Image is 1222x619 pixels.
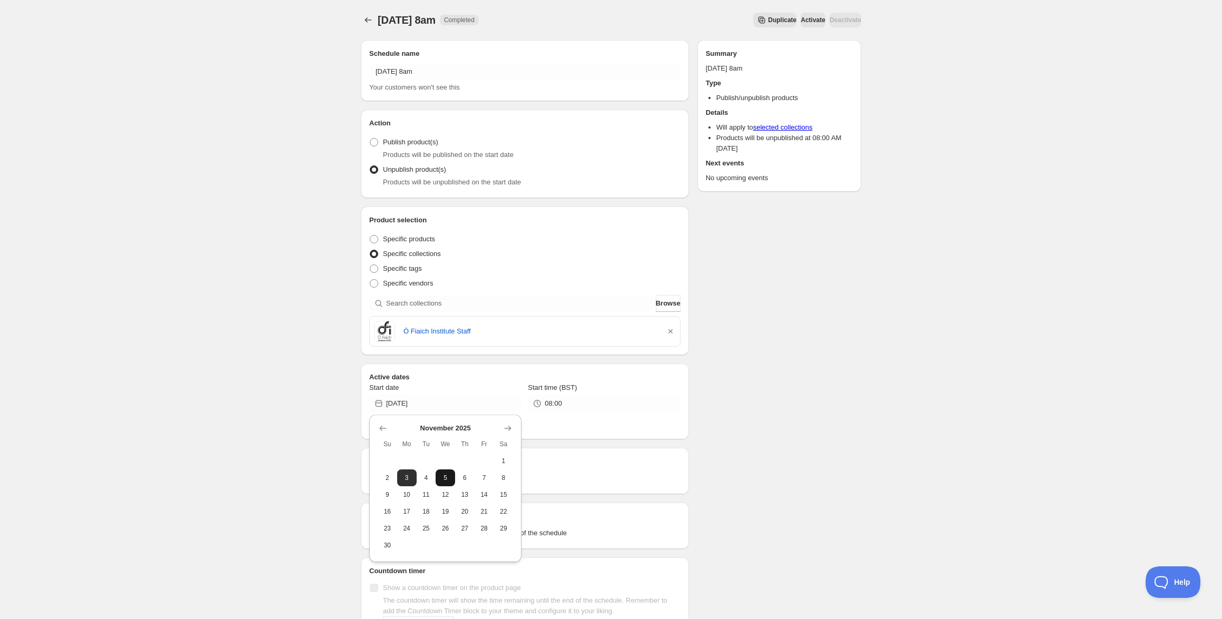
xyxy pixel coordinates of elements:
button: Friday November 14 2025 [475,486,494,503]
span: 24 [401,524,412,533]
span: Specific products [383,235,435,243]
button: Tuesday November 4 2025 [417,469,436,486]
p: No upcoming events [706,173,853,183]
button: Monday November 17 2025 [397,503,417,520]
button: Wednesday November 12 2025 [436,486,455,503]
span: 18 [421,507,432,516]
span: Completed [444,16,475,24]
span: Th [459,440,470,448]
button: Saturday November 15 2025 [494,486,514,503]
button: Friday November 28 2025 [475,520,494,537]
span: Unpublish product(s) [383,165,446,173]
h2: Action [369,118,681,129]
span: 20 [459,507,470,516]
span: Activate [801,16,825,24]
button: Schedules [361,13,376,27]
button: Thursday November 13 2025 [455,486,475,503]
span: 7 [479,474,490,482]
button: Wednesday November 5 2025 [436,469,455,486]
span: 14 [479,490,490,499]
li: Publish/unpublish products [716,93,853,103]
span: 23 [382,524,393,533]
button: Friday November 21 2025 [475,503,494,520]
input: Search collections [386,295,654,312]
span: Publish product(s) [383,138,438,146]
span: 29 [498,524,509,533]
button: Thursday November 6 2025 [455,469,475,486]
th: Monday [397,436,417,453]
button: Sunday November 30 2025 [378,537,397,554]
button: Thursday November 20 2025 [455,503,475,520]
th: Wednesday [436,436,455,453]
button: Wednesday November 19 2025 [436,503,455,520]
span: Products will be published on the start date [383,151,514,159]
span: 26 [440,524,451,533]
button: Monday November 3 2025 [397,469,417,486]
span: 27 [459,524,470,533]
h2: Type [706,78,853,89]
span: Show a countdown timer on the product page [383,584,521,592]
span: Start time (BST) [528,384,577,391]
button: Secondary action label [753,13,796,27]
span: 6 [459,474,470,482]
span: 10 [401,490,412,499]
button: Activate [801,13,825,27]
button: Sunday November 9 2025 [378,486,397,503]
th: Friday [475,436,494,453]
button: Tuesday November 25 2025 [417,520,436,537]
span: Duplicate [768,16,796,24]
iframe: Toggle Customer Support [1146,566,1201,598]
button: Sunday November 23 2025 [378,520,397,537]
span: 11 [421,490,432,499]
span: Tu [421,440,432,448]
button: Wednesday November 26 2025 [436,520,455,537]
span: 8 [498,474,509,482]
span: 12 [440,490,451,499]
span: Specific tags [383,264,422,272]
button: Sunday November 16 2025 [378,503,397,520]
a: selected collections [753,123,813,131]
span: We [440,440,451,448]
span: 19 [440,507,451,516]
th: Sunday [378,436,397,453]
h2: Countdown timer [369,566,681,576]
button: Show next month, December 2025 [500,421,515,436]
span: Mo [401,440,412,448]
th: Tuesday [417,436,436,453]
h2: Summary [706,48,853,59]
span: Specific vendors [383,279,433,287]
span: Your customers won't see this [369,83,460,91]
button: Sunday November 2 2025 [378,469,397,486]
h2: Repeating [369,456,681,467]
span: 1 [498,457,509,465]
button: Saturday November 8 2025 [494,469,514,486]
button: Friday November 7 2025 [475,469,494,486]
span: 9 [382,490,393,499]
li: Products will be unpublished at 08:00 AM [DATE] [716,133,853,154]
span: 4 [421,474,432,482]
button: Monday November 10 2025 [397,486,417,503]
th: Thursday [455,436,475,453]
h2: Product selection [369,215,681,225]
h2: Next events [706,158,853,169]
p: [DATE] 8am [706,63,853,74]
span: [DATE] 8am [378,14,436,26]
span: 3 [401,474,412,482]
button: Browse [656,295,681,312]
h2: Schedule name [369,48,681,59]
button: Saturday November 1 2025 [494,453,514,469]
h2: Tags [369,511,681,522]
button: Saturday November 22 2025 [494,503,514,520]
span: Products will be unpublished on the start date [383,178,521,186]
span: 28 [479,524,490,533]
button: Tuesday November 18 2025 [417,503,436,520]
span: Fr [479,440,490,448]
span: Su [382,440,393,448]
p: The countdown timer will show the time remaining until the end of the schedule. Remember to add t... [383,595,681,616]
span: 15 [498,490,509,499]
th: Saturday [494,436,514,453]
span: 5 [440,474,451,482]
span: 25 [421,524,432,533]
span: Sa [498,440,509,448]
li: Will apply to [716,122,853,133]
